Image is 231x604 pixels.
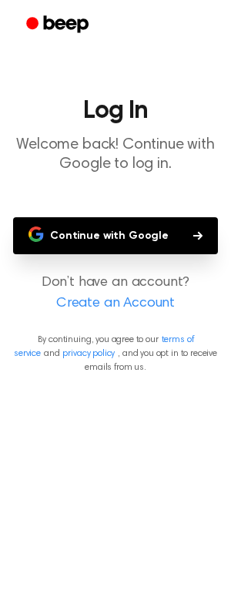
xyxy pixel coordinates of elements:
p: Don’t have an account? [12,273,219,314]
button: Continue with Google [13,217,218,254]
a: Create an Account [15,294,216,314]
a: Beep [15,10,102,40]
p: Welcome back! Continue with Google to log in. [12,136,219,174]
h1: Log In [12,99,219,123]
a: privacy policy [62,349,115,358]
p: By continuing, you agree to our and , and you opt in to receive emails from us. [12,333,219,374]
